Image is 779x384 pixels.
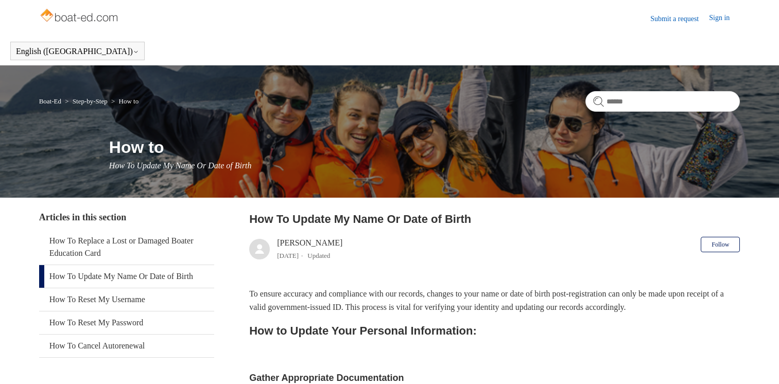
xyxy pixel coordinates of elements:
a: Step-by-Step [73,97,108,105]
button: Follow Article [701,237,740,252]
input: Search [585,91,740,112]
p: To ensure accuracy and compliance with our records, changes to your name or date of birth post-re... [249,287,740,313]
a: Submit a request [650,13,709,24]
h2: How to Update Your Personal Information: [249,322,740,340]
span: How To Update My Name Or Date of Birth [109,161,252,170]
time: 04/08/2025, 12:33 [277,252,299,259]
a: How To Update My Name Or Date of Birth [39,265,214,288]
a: How To Reset My Password [39,311,214,334]
h2: How To Update My Name Or Date of Birth [249,211,740,228]
li: Updated [307,252,330,259]
a: How To Replace a Lost or Damaged Boater Education Card [39,230,214,265]
li: Step-by-Step [63,97,109,105]
h1: How to [109,135,740,160]
a: Boat-Ed [39,97,61,105]
a: How To Reset My Username [39,288,214,311]
a: How to [119,97,139,105]
button: English ([GEOGRAPHIC_DATA]) [16,47,139,56]
div: [PERSON_NAME] [277,237,342,261]
span: Articles in this section [39,212,126,222]
li: Boat-Ed [39,97,63,105]
img: Boat-Ed Help Center home page [39,6,121,27]
li: How to [109,97,139,105]
a: How To Cancel Autorenewal [39,335,214,357]
a: Sign in [709,12,740,25]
